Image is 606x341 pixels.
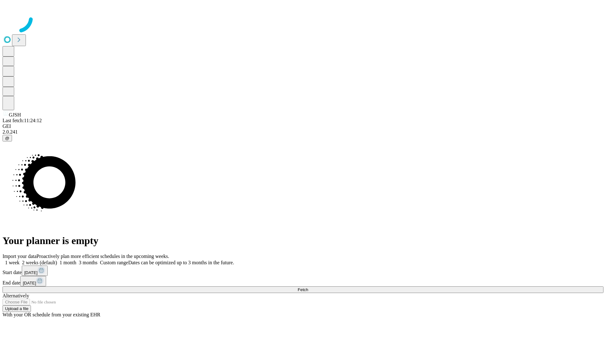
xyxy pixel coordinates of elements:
[3,266,603,276] div: Start date
[9,112,21,117] span: GJSH
[79,260,98,265] span: 3 months
[298,287,308,292] span: Fetch
[23,281,36,285] span: [DATE]
[3,286,603,293] button: Fetch
[128,260,234,265] span: Dates can be optimized up to 3 months in the future.
[5,260,20,265] span: 1 week
[3,305,31,312] button: Upload a file
[3,129,603,135] div: 2.0.241
[22,260,57,265] span: 2 weeks (default)
[3,293,29,298] span: Alternatively
[22,266,48,276] button: [DATE]
[24,270,38,275] span: [DATE]
[5,136,9,141] span: @
[37,254,169,259] span: Proactively plan more efficient schedules in the upcoming weeks.
[3,235,603,247] h1: Your planner is empty
[3,118,42,123] span: Last fetch: 11:24:12
[3,123,603,129] div: GEI
[20,276,46,286] button: [DATE]
[3,312,100,317] span: With your OR schedule from your existing EHR
[3,135,12,141] button: @
[60,260,76,265] span: 1 month
[100,260,128,265] span: Custom range
[3,276,603,286] div: End date
[3,254,37,259] span: Import your data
